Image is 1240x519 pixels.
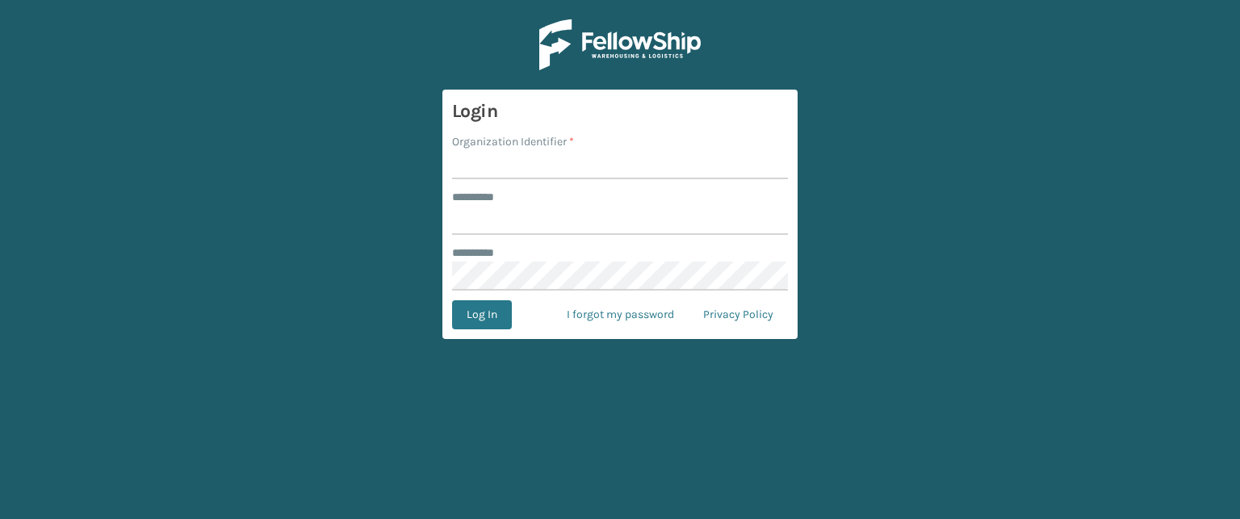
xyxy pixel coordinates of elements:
label: Organization Identifier [452,133,574,150]
h3: Login [452,99,788,123]
button: Log In [452,300,512,329]
a: Privacy Policy [689,300,788,329]
a: I forgot my password [552,300,689,329]
img: Logo [539,19,701,70]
